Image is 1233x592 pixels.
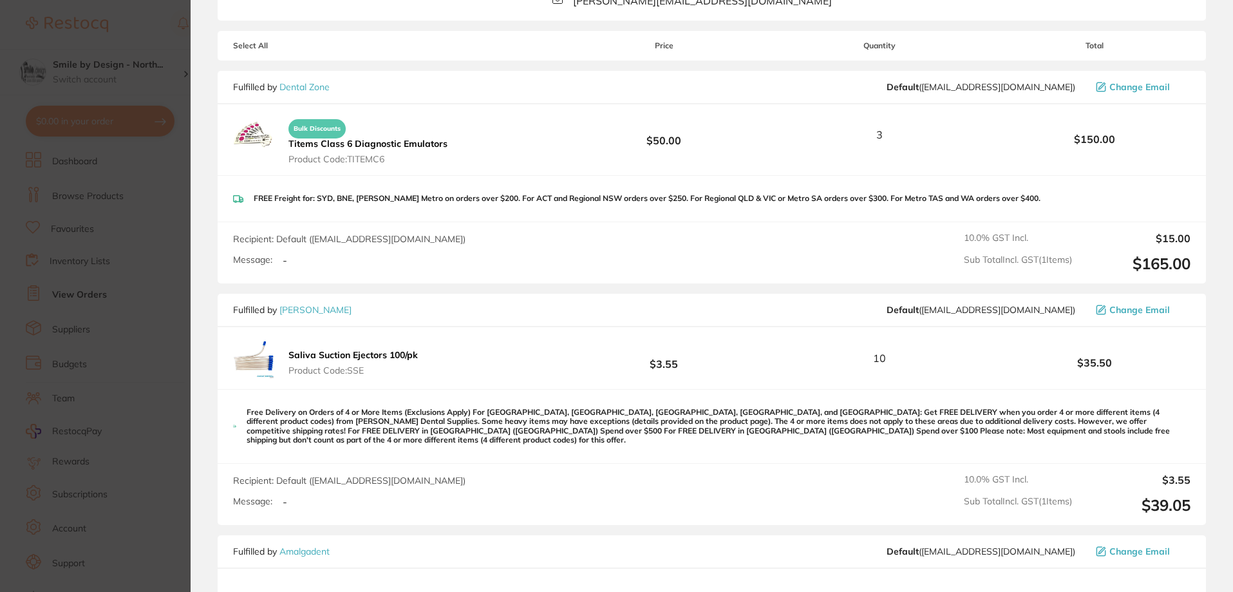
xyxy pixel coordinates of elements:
span: Change Email [1109,82,1170,92]
output: $39.05 [1082,496,1191,515]
p: FREE Freight for: SYD, BNE, [PERSON_NAME] Metro on orders over $200. For ACT and Regional NSW ord... [254,194,1040,203]
button: Change Email [1092,304,1191,316]
b: $3.55 [568,347,759,370]
b: $35.50 [999,357,1191,368]
span: save@adamdental.com.au [887,305,1075,315]
span: info@amalgadent.com.au [887,546,1075,557]
label: Message: [233,254,272,265]
button: Change Email [1092,546,1191,557]
b: $150.00 [999,133,1191,145]
span: Total [999,41,1191,50]
a: Dental Zone [279,81,330,93]
b: Titems Class 6 Diagnostic Emulators [288,138,447,149]
a: Amalgadent [279,546,330,557]
span: Select All [233,41,362,50]
span: 10 [873,352,886,364]
span: Product Code: TITEMC6 [288,154,447,164]
b: Default [887,304,919,316]
span: 10.0 % GST Incl. [964,474,1072,486]
span: hello@dentalzone.com.au [887,82,1075,92]
output: $15.00 [1082,233,1191,244]
span: Change Email [1109,546,1170,557]
button: Change Email [1092,81,1191,93]
p: Fulfilled by [233,82,330,92]
b: Default [887,81,919,93]
b: $50.00 [568,123,759,147]
span: Recipient: Default ( [EMAIL_ADDRESS][DOMAIN_NAME] ) [233,233,466,245]
span: Product Code: SSE [288,365,418,376]
span: Sub Total Incl. GST ( 1 Items) [964,496,1072,515]
button: Saliva Suction Ejectors 100/pk Product Code:SSE [285,349,422,376]
span: Price [568,41,759,50]
output: $3.55 [1082,474,1191,486]
img: emN4MHhqNQ [233,114,274,155]
output: $165.00 [1082,254,1191,273]
button: Bulk Discounts Titems Class 6 Diagnostic Emulators Product Code:TITEMC6 [285,113,451,165]
p: - [283,254,287,266]
span: 3 [876,129,883,140]
span: Change Email [1109,305,1170,315]
span: Bulk Discounts [288,119,346,138]
span: Sub Total Incl. GST ( 1 Items) [964,254,1072,273]
span: Quantity [760,41,999,50]
p: Fulfilled by [233,305,352,315]
a: [PERSON_NAME] [279,304,352,316]
p: Fulfilled by [233,546,330,557]
span: Recipient: Default ( [EMAIL_ADDRESS][DOMAIN_NAME] ) [233,475,466,486]
p: Free Delivery on Orders of 4 or More Items (Exclusions Apply) For [GEOGRAPHIC_DATA], [GEOGRAPHIC_... [247,408,1191,445]
b: Saliva Suction Ejectors 100/pk [288,349,418,361]
img: ZTFqdnJucQ [233,338,274,379]
p: - [283,496,287,508]
span: 10.0 % GST Incl. [964,233,1072,244]
b: Default [887,546,919,557]
label: Message: [233,496,272,507]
